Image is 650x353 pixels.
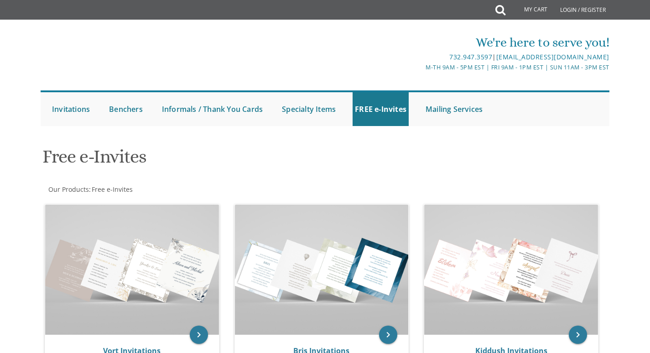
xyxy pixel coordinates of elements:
[280,92,338,126] a: Specialty Items
[47,185,89,194] a: Our Products
[42,147,415,174] h1: Free e-Invites
[379,326,397,344] a: keyboard_arrow_right
[569,326,587,344] a: keyboard_arrow_right
[160,92,265,126] a: Informals / Thank You Cards
[92,185,133,194] span: Free e-Invites
[41,185,325,194] div: :
[50,92,92,126] a: Invitations
[231,63,609,72] div: M-Th 9am - 5pm EST | Fri 9am - 1pm EST | Sun 11am - 3pm EST
[424,205,598,335] img: Kiddush Invitations
[231,52,609,63] div: |
[235,205,409,335] img: Bris Invitations
[45,205,219,335] img: Vort Invitations
[423,92,485,126] a: Mailing Services
[449,53,492,61] a: 732.947.3597
[190,326,208,344] a: keyboard_arrow_right
[353,92,409,126] a: FREE e-Invites
[496,53,609,61] a: [EMAIL_ADDRESS][DOMAIN_NAME]
[91,185,133,194] a: Free e-Invites
[231,33,609,52] div: We're here to serve you!
[107,92,145,126] a: Benchers
[504,1,554,19] a: My Cart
